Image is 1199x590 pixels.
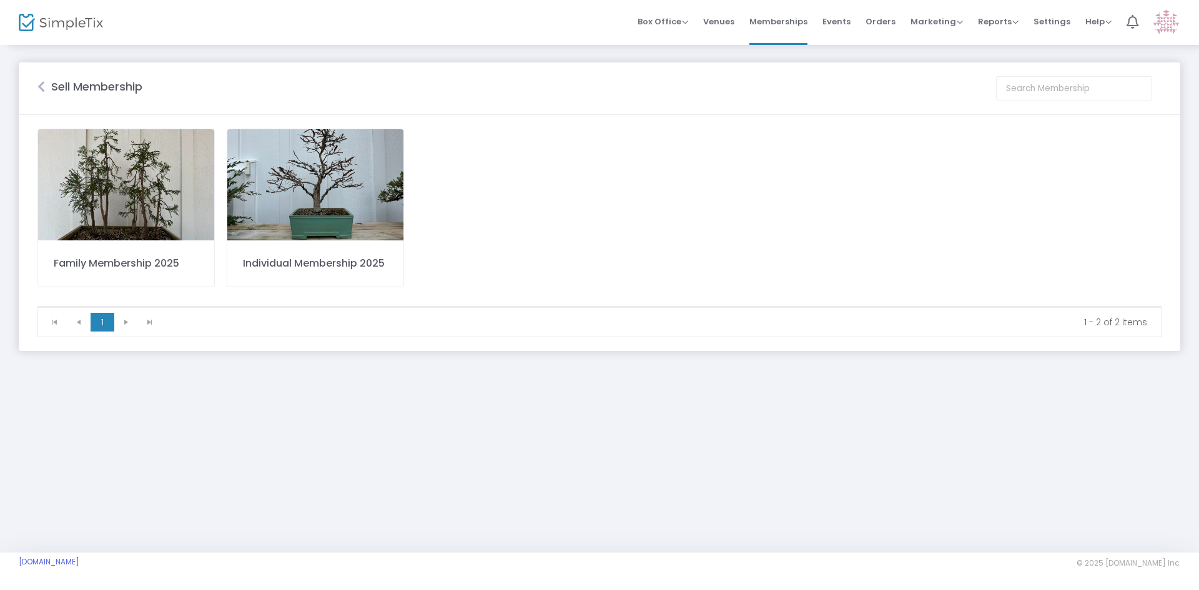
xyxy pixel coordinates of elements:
input: Search Membership [996,76,1152,101]
span: Page 1 [91,313,114,332]
span: © 2025 [DOMAIN_NAME] Inc. [1077,558,1180,568]
span: Box Office [638,16,688,27]
span: Events [822,6,851,37]
a: [DOMAIN_NAME] [19,557,79,567]
span: Reports [978,16,1019,27]
kendo-pager-info: 1 - 2 of 2 items [170,316,1147,328]
span: Memberships [749,6,807,37]
img: 638739409380159454hfamily.jpg [38,129,214,240]
span: Orders [866,6,896,37]
span: Help [1085,16,1112,27]
div: Family Membership 2025 [54,256,199,271]
img: 638739409897224085hindividual.jpg [227,129,403,240]
span: Marketing [910,16,963,27]
span: Settings [1034,6,1070,37]
div: Individual Membership 2025 [243,256,388,271]
span: Venues [703,6,734,37]
m-panel-title: Sell Membership [51,78,142,95]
